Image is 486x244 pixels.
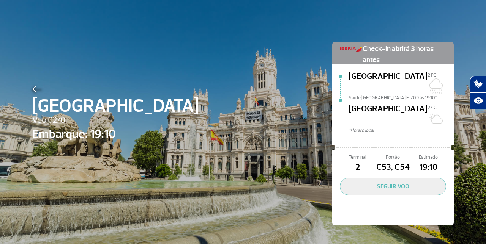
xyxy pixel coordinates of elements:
span: Embarque: 19:10 [32,125,199,143]
span: [GEOGRAPHIC_DATA] [349,103,428,127]
span: 21°C [428,72,436,78]
span: [GEOGRAPHIC_DATA] [32,92,199,120]
span: 19:10 [411,161,446,174]
span: *Horáro local [349,127,454,134]
button: Abrir recursos assistivos. [470,92,486,109]
img: Chuvoso [428,78,443,94]
button: SEGUIR VOO [340,178,446,195]
span: C53, C54 [375,161,410,174]
span: Voo 0270 [32,114,199,127]
span: Sai de [GEOGRAPHIC_DATA] Fr/09 às 19:10* [349,94,454,100]
span: [GEOGRAPHIC_DATA] [349,70,428,94]
span: 27°C [428,105,437,111]
span: Estimado [411,154,446,161]
button: Abrir tradutor de língua de sinais. [470,76,486,92]
span: Check-in abrirá 3 horas antes [363,42,446,66]
span: 2 [340,161,375,174]
div: Plugin de acessibilidade da Hand Talk. [470,76,486,109]
span: Portão [375,154,410,161]
span: Terminal [340,154,375,161]
img: Sol com muitas nuvens [428,111,443,126]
